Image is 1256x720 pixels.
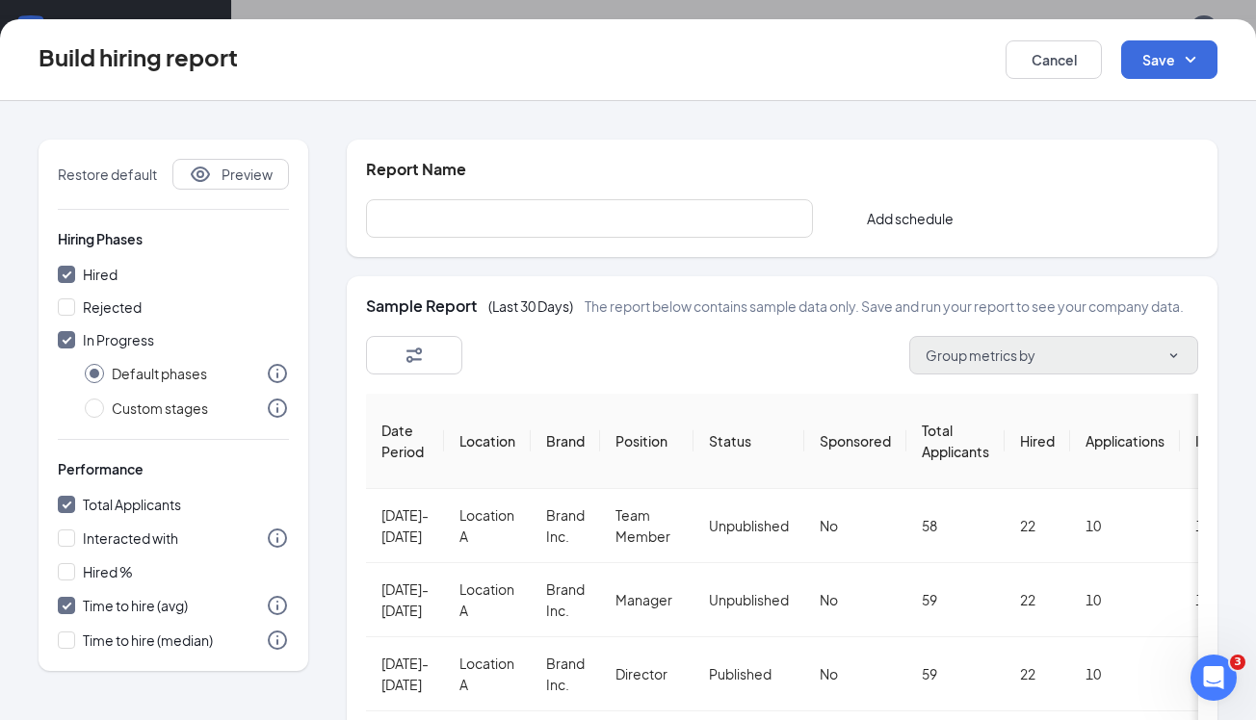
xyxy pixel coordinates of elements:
span: Custom stages [104,398,216,419]
svg: Filter [403,344,426,367]
span: Hired % [83,563,133,580]
button: Cancel [1006,40,1102,79]
span: Applications [1086,432,1164,450]
span: 13 [1195,517,1211,534]
span: 22 [1020,517,1035,534]
span: 59 [922,665,937,682]
span: In Progress [83,331,154,348]
svg: SmallChevronDown [1179,48,1202,71]
span: 22 [1020,665,1035,682]
h3: Sample Report [366,296,477,317]
span: Director [615,665,667,682]
button: SaveSmallChevronDown [1121,40,1217,79]
span: Brand Inc. [546,655,585,693]
span: Position [615,432,667,450]
span: Default phases [104,363,215,384]
span: Sponsored [820,432,891,450]
h3: Build hiring report [39,40,238,79]
span: ( Last 30 Days ) [488,296,573,317]
span: Location A [459,580,514,619]
iframe: Intercom live chat [1191,655,1237,701]
span: Published [709,665,772,682]
span: 13 [1195,591,1211,608]
span: The report below contains sample data only. Save and run your report to see your company data. [585,296,1184,317]
span: Jul 27-Aug 26, 2025 [381,655,429,693]
span: Total Applicants [83,496,181,513]
span: No [820,517,838,534]
span: Time to hire (avg) [83,597,188,614]
span: Hiring Phases [58,229,143,248]
span: Interacted with [83,529,178,547]
span: Location [459,432,515,450]
span: Location A [459,655,514,693]
span: Brand Inc. [546,506,585,545]
span: Date Period [381,422,424,460]
span: Group metrics by [926,346,1035,365]
span: Rejected [83,298,142,316]
span: Status [709,432,751,450]
span: Restore default [58,165,157,184]
svg: Info [266,362,289,385]
span: Jul 27-Aug 26, 2025 [381,506,429,545]
span: Manager [615,591,672,608]
svg: SmallChevronDown [1165,347,1182,364]
span: 58 [922,517,937,534]
span: 59 [922,591,937,608]
svg: Info [266,594,289,617]
span: 10 [1086,517,1101,534]
button: EyePreview [172,159,289,190]
span: Brand Inc. [546,580,585,619]
span: Hired [83,266,118,283]
svg: Info [266,629,289,652]
span: 3 [1230,655,1245,670]
span: Performance [58,459,144,478]
span: Unpublished [709,591,789,608]
span: Jul 27-Aug 26, 2025 [381,580,429,619]
span: No [820,665,838,682]
span: Unpublished [709,517,789,534]
span: Brand [546,432,585,450]
span: 22 [1020,591,1035,608]
span: Time to hire (median) [83,631,213,649]
span: 10 [1086,591,1101,608]
h5: Report Name [366,159,466,180]
button: Filter [366,336,462,374]
span: Location A [459,506,514,545]
span: Team Member [615,506,670,545]
svg: Info [266,397,289,420]
span: Add schedule [867,209,954,228]
span: Hired [1020,432,1055,450]
span: Total Applicants [922,422,989,460]
span: Preview [222,165,273,184]
span: 10 [1086,665,1101,682]
button: Group metrics bySmallChevronDown [909,336,1198,374]
svg: Info [266,527,289,550]
span: No [820,591,838,608]
svg: Eye [189,163,212,186]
